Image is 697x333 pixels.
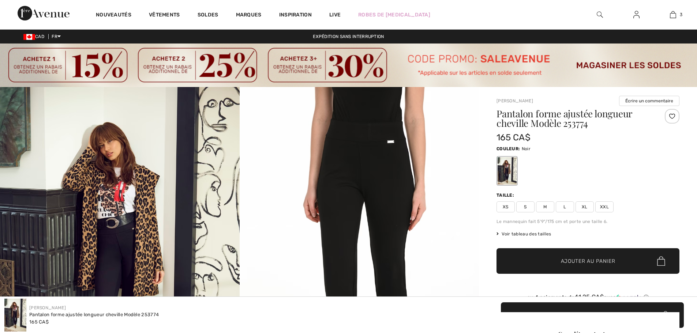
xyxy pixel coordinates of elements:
[595,201,614,212] span: XXL
[657,256,665,266] img: Bag.svg
[496,98,533,103] a: [PERSON_NAME]
[4,299,26,332] img: Pantalon Forme Ajust&eacute;e Longueur Cheville mod&egrave;le 253774
[619,96,679,106] button: Écrire un commentaire
[496,132,531,143] span: 165 CA$
[496,294,679,301] div: ou 4 paiements de avec
[662,311,669,319] img: Bag.svg
[29,311,159,318] div: Pantalon forme ajustée longueur cheville Modèle 253774
[496,201,515,212] span: XS
[496,146,520,151] span: Couleur:
[198,12,218,19] a: Soldes
[633,10,640,19] img: Mes infos
[536,201,554,212] span: M
[556,201,574,212] span: L
[496,231,551,237] span: Voir tableau des tailles
[18,6,70,20] img: 1ère Avenue
[655,10,691,19] a: 3
[358,11,430,19] a: Robes de [MEDICAL_DATA]
[279,12,312,19] span: Inspiration
[516,201,535,212] span: S
[29,319,49,325] span: 165 CA$
[496,192,516,198] div: Taille:
[23,34,35,40] img: Canadian Dollar
[616,294,642,301] img: Sezzle
[680,11,682,18] span: 3
[23,34,47,39] span: CAD
[496,109,649,128] h1: Pantalon forme ajustée longueur cheville Modèle 253774
[496,294,679,303] div: ou 4 paiements de41.25 CA$avecSezzle Cliquez pour en savoir plus sur Sezzle
[236,12,262,19] a: Marques
[576,201,594,212] span: XL
[329,11,341,19] a: Live
[565,311,620,319] span: Ajouter au panier
[670,10,676,19] img: Mon panier
[52,34,61,39] span: FR
[96,12,131,19] a: Nouveautés
[597,10,603,19] img: recherche
[561,257,615,265] span: Ajouter au panier
[149,12,180,19] a: Vêtements
[496,248,679,274] button: Ajouter au panier
[522,146,531,151] span: Noir
[627,10,645,19] a: Se connecter
[29,305,66,310] a: [PERSON_NAME]
[498,157,517,185] div: Noir
[496,218,679,225] div: Le mannequin fait 5'9"/175 cm et porte une taille 6.
[501,302,684,328] button: Ajouter au panier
